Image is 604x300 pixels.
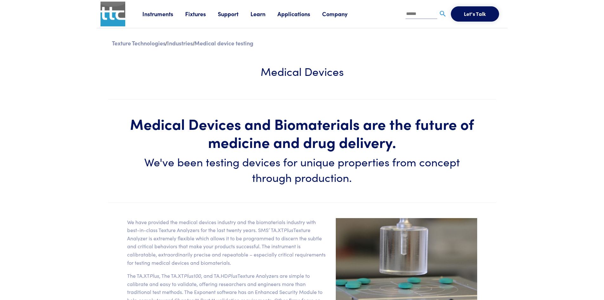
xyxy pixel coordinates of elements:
[112,39,166,47] a: Texture Technologies
[194,39,253,47] p: Medical device testing
[184,272,201,279] span: Plus100
[127,218,328,267] p: We have provided the medical devices industry and the biomaterials industry with best-in-class Te...
[284,226,293,233] span: Plus
[228,272,237,279] span: Plus
[322,10,360,18] a: Company
[142,10,185,18] a: Instruments
[277,10,322,18] a: Applications
[167,39,193,47] a: Industries
[108,38,496,48] div: / /
[185,10,218,18] a: Fixtures
[127,115,477,151] h1: Medical Devices and Biomaterials are the future of medicine and drug delivery.
[101,2,125,26] img: ttc_logo_1x1_v1.0.png
[250,10,277,18] a: Learn
[218,10,250,18] a: Support
[150,272,159,279] span: Plus
[451,6,499,22] button: Let's Talk
[127,63,477,79] h3: Medical Devices
[127,154,477,185] h3: We've been testing devices for unique properties from concept through production.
